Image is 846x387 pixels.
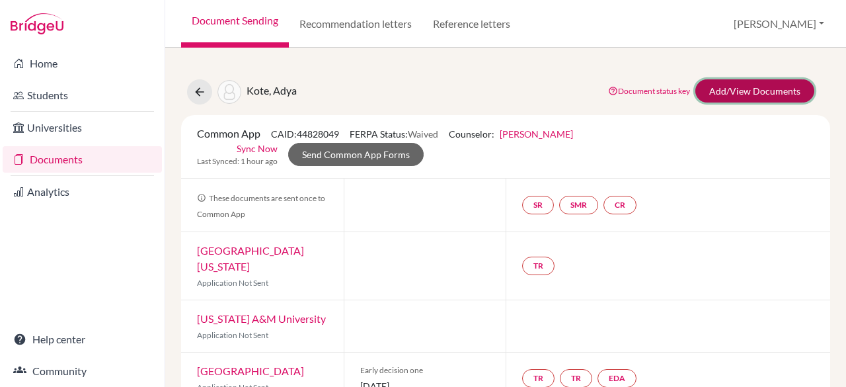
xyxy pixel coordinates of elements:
a: Home [3,50,162,77]
button: [PERSON_NAME] [728,11,830,36]
a: CR [603,196,636,214]
span: Counselor: [449,128,573,140]
span: Waived [408,128,438,140]
a: Community [3,358,162,384]
a: SR [522,196,554,214]
span: Early decision one [360,365,490,376]
a: Send Common App Forms [288,143,424,166]
span: Common App [197,127,260,140]
a: Universities [3,114,162,141]
a: Sync Now [237,142,278,155]
a: [US_STATE] A&M University [197,312,326,325]
a: Analytics [3,179,162,205]
a: Students [3,82,162,108]
a: [GEOGRAPHIC_DATA] [197,365,304,377]
span: Application Not Sent [197,278,268,288]
span: These documents are sent once to Common App [197,193,325,219]
a: [PERSON_NAME] [500,128,573,140]
a: Document status key [608,86,690,96]
span: FERPA Status: [350,128,438,140]
a: Documents [3,146,162,173]
a: TR [522,257,555,275]
a: SMR [559,196,598,214]
a: [GEOGRAPHIC_DATA][US_STATE] [197,244,304,273]
span: CAID: 44828049 [271,128,339,140]
span: Application Not Sent [197,330,268,340]
span: Last Synced: 1 hour ago [197,155,278,167]
a: Help center [3,326,162,353]
a: Add/View Documents [695,79,814,103]
span: Kote, Adya [247,84,297,97]
img: Bridge-U [11,13,63,34]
